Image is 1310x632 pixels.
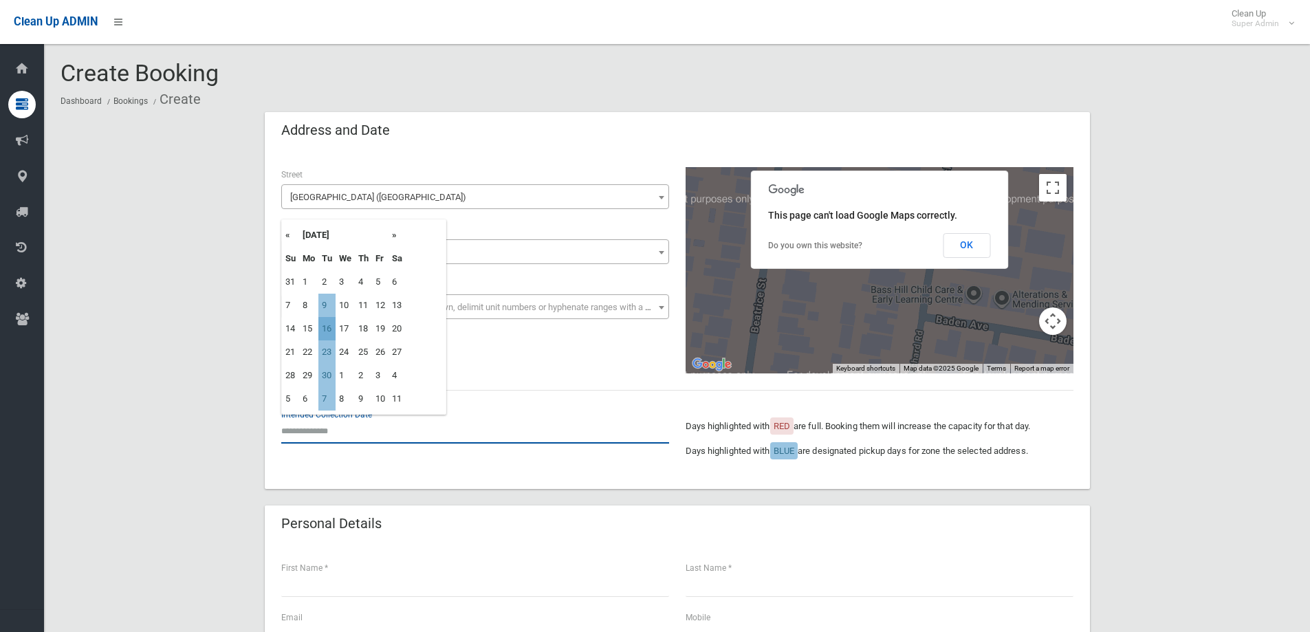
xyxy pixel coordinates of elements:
[150,87,201,112] li: Create
[987,364,1006,372] a: Terms (opens in new tab)
[318,387,336,411] td: 7
[299,247,318,270] th: Mo
[61,96,102,106] a: Dashboard
[372,294,389,317] td: 12
[299,387,318,411] td: 6
[372,364,389,387] td: 3
[355,317,372,340] td: 18
[336,294,355,317] td: 10
[336,247,355,270] th: We
[389,317,406,340] td: 20
[1232,19,1279,29] small: Super Admin
[389,247,406,270] th: Sa
[299,224,389,247] th: [DATE]
[1039,174,1067,201] button: Toggle fullscreen view
[389,294,406,317] td: 13
[299,340,318,364] td: 22
[282,247,299,270] th: Su
[336,317,355,340] td: 17
[1014,364,1069,372] a: Report a map error
[904,364,979,372] span: Map data ©2025 Google
[355,364,372,387] td: 2
[389,224,406,247] th: »
[113,96,148,106] a: Bookings
[282,364,299,387] td: 28
[299,364,318,387] td: 29
[372,270,389,294] td: 5
[355,340,372,364] td: 25
[61,59,219,87] span: Create Booking
[372,317,389,340] td: 19
[265,117,406,144] header: Address and Date
[318,340,336,364] td: 23
[299,317,318,340] td: 15
[372,247,389,270] th: Fr
[836,364,895,373] button: Keyboard shortcuts
[318,294,336,317] td: 9
[1039,307,1067,335] button: Map camera controls
[686,418,1073,435] p: Days highlighted with are full. Booking them will increase the capacity for that day.
[285,188,666,207] span: Orchard Road (BASS HILL 2197)
[336,364,355,387] td: 1
[372,387,389,411] td: 10
[768,210,957,221] span: This page can't load Google Maps correctly.
[281,239,669,264] span: 47A
[265,510,398,537] header: Personal Details
[355,247,372,270] th: Th
[318,270,336,294] td: 2
[14,15,98,28] span: Clean Up ADMIN
[355,387,372,411] td: 9
[282,340,299,364] td: 21
[389,270,406,294] td: 6
[774,421,790,431] span: RED
[689,356,734,373] a: Open this area in Google Maps (opens a new window)
[389,340,406,364] td: 27
[318,317,336,340] td: 16
[336,340,355,364] td: 24
[372,340,389,364] td: 26
[686,443,1073,459] p: Days highlighted with are designated pickup days for zone the selected address.
[318,364,336,387] td: 30
[299,294,318,317] td: 8
[285,243,666,262] span: 47A
[281,184,669,209] span: Orchard Road (BASS HILL 2197)
[689,356,734,373] img: Google
[389,364,406,387] td: 4
[943,233,990,258] button: OK
[389,387,406,411] td: 11
[336,387,355,411] td: 8
[355,270,372,294] td: 4
[282,317,299,340] td: 14
[768,241,862,250] a: Do you own this website?
[282,294,299,317] td: 7
[282,387,299,411] td: 5
[774,446,794,456] span: BLUE
[318,247,336,270] th: Tu
[355,294,372,317] td: 11
[290,302,675,312] span: Select the unit number from the dropdown, delimit unit numbers or hyphenate ranges with a comma
[336,270,355,294] td: 3
[1225,8,1293,29] span: Clean Up
[282,224,299,247] th: «
[299,270,318,294] td: 1
[282,270,299,294] td: 31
